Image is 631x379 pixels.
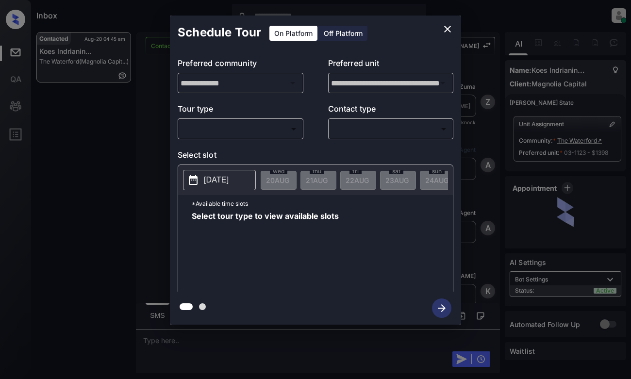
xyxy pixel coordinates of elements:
[438,19,457,39] button: close
[192,195,453,212] p: *Available time slots
[178,149,453,165] p: Select slot
[319,26,367,41] div: Off Platform
[178,103,303,118] p: Tour type
[269,26,317,41] div: On Platform
[183,170,256,190] button: [DATE]
[328,57,454,73] p: Preferred unit
[178,57,303,73] p: Preferred community
[192,212,339,290] span: Select tour type to view available slots
[328,103,454,118] p: Contact type
[204,174,229,186] p: [DATE]
[170,16,269,49] h2: Schedule Tour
